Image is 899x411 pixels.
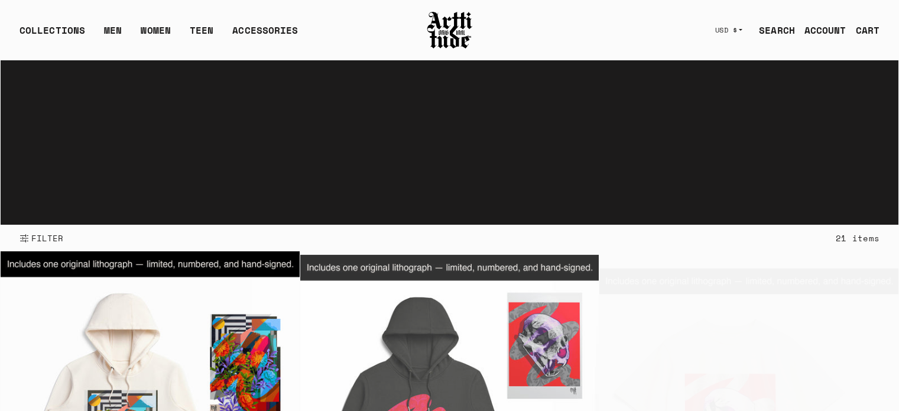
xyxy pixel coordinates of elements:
a: ACCOUNT [795,18,846,42]
div: CART [856,23,879,37]
img: Arttitude [426,10,473,50]
div: 21 items [836,231,879,245]
div: COLLECTIONS [20,23,85,47]
ul: Main navigation [10,23,307,47]
button: USD $ [708,17,750,43]
span: USD $ [715,25,738,35]
a: WOMEN [141,23,171,47]
button: Show filters [20,225,64,251]
a: TEEN [190,23,213,47]
video: Your browser does not support the video tag. [1,60,898,225]
span: FILTER [29,232,64,244]
a: Open cart [846,18,879,42]
div: ACCESSORIES [232,23,298,47]
a: SEARCH [749,18,795,42]
a: MEN [104,23,122,47]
